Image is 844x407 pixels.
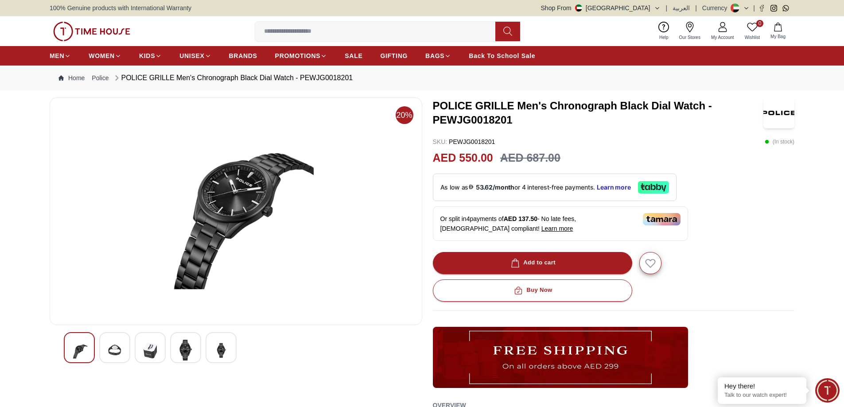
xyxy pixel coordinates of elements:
a: Police [92,74,109,82]
img: ... [433,327,688,388]
span: My Bag [767,33,789,40]
span: | [753,4,755,12]
a: WOMEN [89,48,121,64]
a: Whatsapp [782,5,789,12]
button: My Bag [765,21,791,42]
p: PEWJG0018201 [433,137,495,146]
a: Facebook [758,5,765,12]
div: Hey there! [724,382,800,391]
div: Currency [702,4,731,12]
p: Talk to our watch expert! [724,391,800,399]
span: | [695,4,697,12]
div: POLICE GRILLE Men's Chronograph Black Dial Watch - PEWJG0018201 [113,73,353,83]
span: My Account [708,34,738,41]
img: POLICE GRILLE Men's Chronograph Black Dial Watch - PEWJG0018201 [763,97,794,128]
img: POLICE GRILLE Men's Chronograph Black Dial Watch - PEWJG0018201 [213,340,229,361]
span: Our Stores [676,34,704,41]
a: 0Wishlist [739,20,765,43]
button: Buy Now [433,279,632,302]
span: Learn more [541,225,573,232]
span: Help [656,34,672,41]
span: MEN [50,51,64,60]
img: POLICE GRILLE Men's Chronograph Black Dial Watch - PEWJG0018201 [178,340,194,360]
span: SKU : [433,138,447,145]
div: Chat Widget [815,378,840,403]
span: AED 137.50 [504,215,537,222]
span: UNISEX [179,51,204,60]
img: ... [53,22,130,41]
a: PROMOTIONS [275,48,327,64]
a: Back To School Sale [469,48,535,64]
a: BAGS [425,48,451,64]
a: BRANDS [229,48,257,64]
h3: POLICE GRILLE Men's Chronograph Black Dial Watch - PEWJG0018201 [433,99,764,127]
img: POLICE GRILLE Men's Chronograph Black Dial Watch - PEWJG0018201 [57,105,415,318]
span: GIFTING [380,51,408,60]
span: WOMEN [89,51,115,60]
img: United Arab Emirates [575,4,582,12]
a: SALE [345,48,362,64]
div: Or split in 4 payments of - No late fees, [DEMOGRAPHIC_DATA] compliant! [433,206,688,241]
span: | [666,4,668,12]
img: POLICE GRILLE Men's Chronograph Black Dial Watch - PEWJG0018201 [142,340,158,361]
span: BRANDS [229,51,257,60]
span: 100% Genuine products with International Warranty [50,4,191,12]
img: POLICE GRILLE Men's Chronograph Black Dial Watch - PEWJG0018201 [71,340,87,361]
span: 20% [396,106,413,124]
a: Home [58,74,85,82]
a: Instagram [770,5,777,12]
a: GIFTING [380,48,408,64]
span: Wishlist [741,34,763,41]
button: Add to cart [433,252,632,274]
img: POLICE GRILLE Men's Chronograph Black Dial Watch - PEWJG0018201 [107,340,123,361]
button: العربية [673,4,690,12]
h2: AED 550.00 [433,150,493,167]
img: Tamara [643,213,681,225]
span: Back To School Sale [469,51,535,60]
span: KIDS [139,51,155,60]
span: SALE [345,51,362,60]
button: Shop From[GEOGRAPHIC_DATA] [541,4,661,12]
a: UNISEX [179,48,211,64]
nav: Breadcrumb [50,66,794,90]
div: Buy Now [512,285,552,295]
span: PROMOTIONS [275,51,321,60]
span: 0 [756,20,763,27]
a: KIDS [139,48,162,64]
div: Add to cart [509,258,556,268]
span: BAGS [425,51,444,60]
a: Our Stores [674,20,706,43]
a: Help [654,20,674,43]
a: MEN [50,48,71,64]
p: ( In stock ) [765,137,794,146]
h3: AED 687.00 [500,150,560,167]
